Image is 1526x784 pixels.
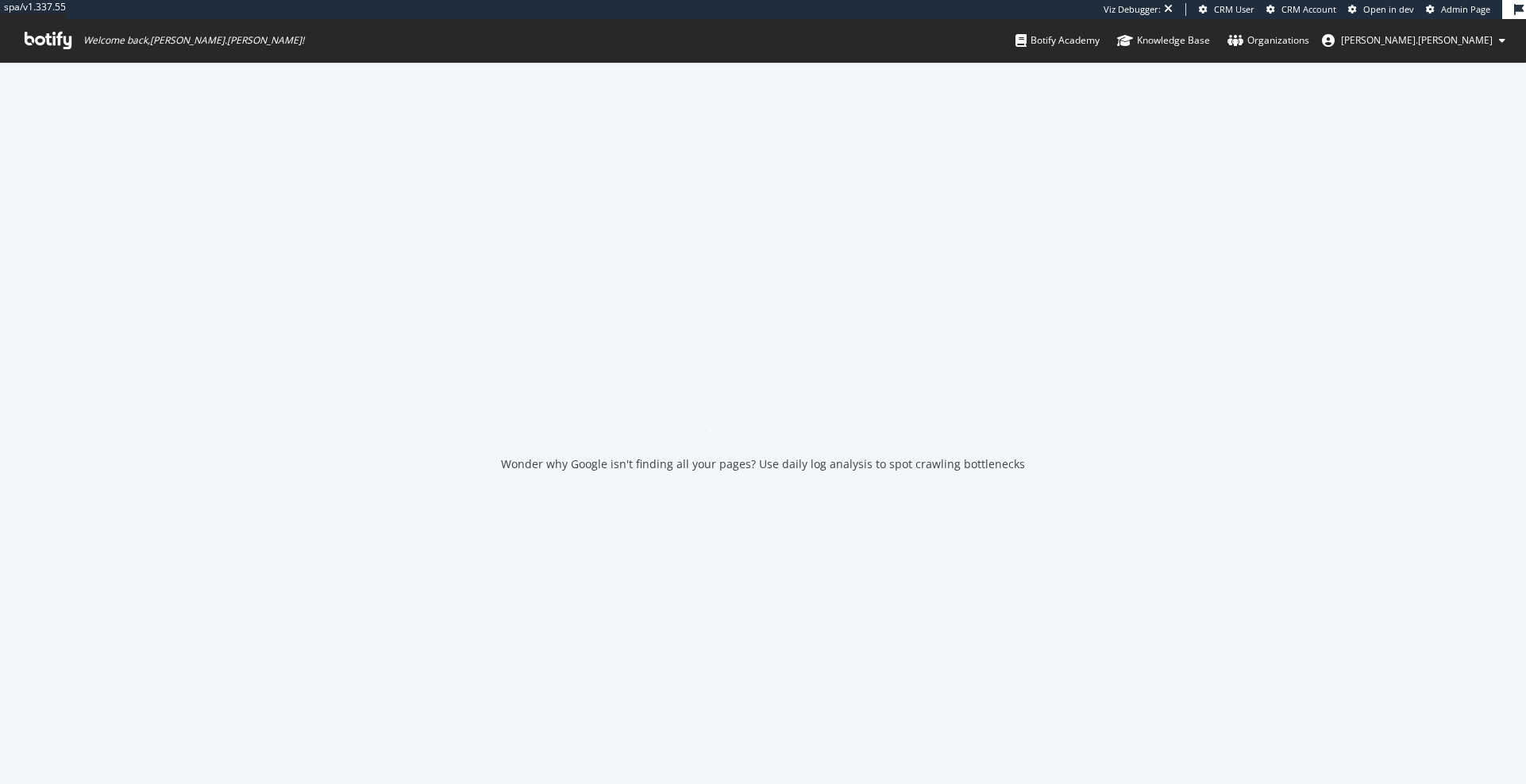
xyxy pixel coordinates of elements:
div: Viz Debugger: [1104,3,1161,16]
a: Admin Page [1426,3,1490,16]
span: CRM Account [1281,3,1336,15]
a: Open in dev [1348,3,1414,16]
div: Organizations [1227,33,1309,48]
span: Welcome back, [PERSON_NAME].[PERSON_NAME] ! [83,34,304,47]
button: [PERSON_NAME].[PERSON_NAME] [1309,28,1518,53]
a: Botify Academy [1015,19,1100,62]
span: Open in dev [1363,3,1414,15]
div: Wonder why Google isn't finding all your pages? Use daily log analysis to spot crawling bottlenecks [501,456,1025,472]
div: animation [706,374,820,431]
a: CRM Account [1266,3,1336,16]
a: Organizations [1227,19,1309,62]
div: Knowledge Base [1117,33,1210,48]
span: CRM User [1214,3,1254,15]
div: Botify Academy [1015,33,1100,48]
span: ryan.flanagan [1341,33,1493,47]
a: CRM User [1199,3,1254,16]
span: Admin Page [1441,3,1490,15]
a: Knowledge Base [1117,19,1210,62]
